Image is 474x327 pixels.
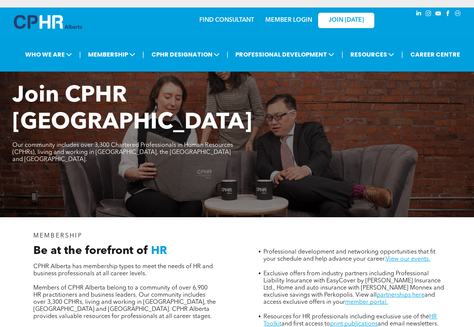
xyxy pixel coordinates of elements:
span: JOIN [DATE] [329,17,364,24]
span: Resources for HR professionals including exclusive use of the [263,314,429,320]
a: Social network [454,9,462,19]
a: member portal. [345,299,388,305]
a: youtube [434,9,443,19]
span: HR [151,245,167,257]
span: and email newsletters. [378,321,438,327]
a: facebook [444,9,452,19]
li: | [142,47,144,62]
span: CPHR DESIGNATION [149,48,222,61]
span: and first access to [281,321,330,327]
li: | [401,47,403,62]
a: View our events. [386,256,430,262]
span: PROFESSIONAL DEVELOPMENT [233,48,336,61]
li: | [79,47,81,62]
span: WHO WE ARE [23,48,74,61]
span: CPHR Alberta has membership types to meet the needs of HR and business professionals at all caree... [33,264,213,277]
a: MEMBER LOGIN [265,17,312,23]
span: Be at the forefront of [33,245,148,257]
span: Members of CPHR Alberta belong to a community of over 6,900 HR practitioners and business leaders... [33,285,216,320]
a: instagram [425,9,433,19]
span: Exclusive offers from industry partners including Professional Liability Insurance with EasyCover... [263,271,444,298]
li: | [227,47,229,62]
span: Join CPHR [GEOGRAPHIC_DATA] [12,85,252,134]
span: Professional development and networking opportunities that fit your schedule and help advance you... [263,249,435,262]
li: | [341,47,343,62]
a: linkedin [415,9,423,19]
a: partnerships here [377,292,425,298]
span: MEMBERSHIP [86,48,138,61]
span: and access exclusive offers in your [263,292,435,305]
a: FIND CONSULTANT [199,17,254,23]
span: RESOURCES [348,48,396,61]
img: A blue and white logo for cp alberta [14,15,82,29]
a: CAREER CENTRE [408,48,462,61]
a: JOIN [DATE] [318,13,374,28]
span: Our community includes over 3,300 Chartered Professionals in Human Resources (CPHRs), living and ... [12,142,233,163]
span: MEMBERSHIP [33,233,82,239]
a: print publications [330,321,378,327]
